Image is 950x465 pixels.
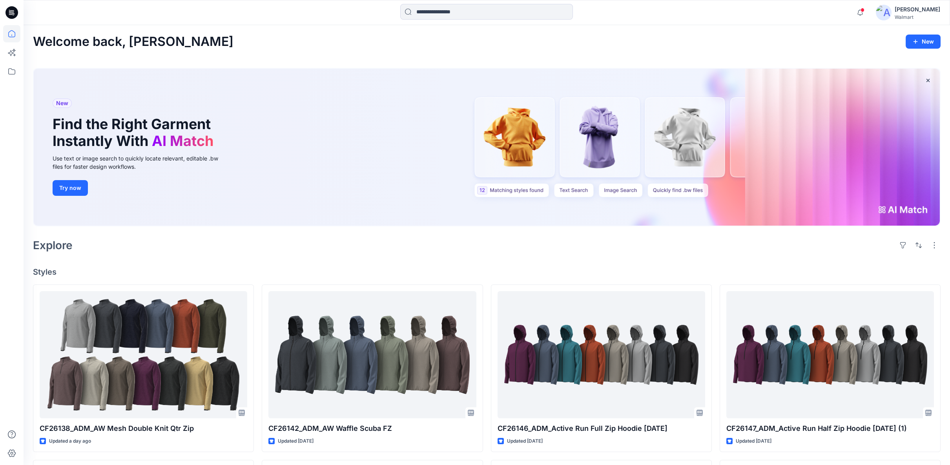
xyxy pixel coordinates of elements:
div: Walmart [895,14,940,20]
p: Updated [DATE] [736,437,771,445]
p: CF26142_ADM_AW Waffle Scuba FZ [268,423,476,434]
span: New [56,98,68,108]
div: Use text or image search to quickly locate relevant, editable .bw files for faster design workflows. [53,154,229,171]
button: New [906,35,941,49]
p: CF26146_ADM_Active Run Full Zip Hoodie [DATE] [498,423,705,434]
span: AI Match [152,132,213,150]
a: CF26146_ADM_Active Run Full Zip Hoodie 30SEP25 [498,291,705,418]
div: [PERSON_NAME] [895,5,940,14]
a: CF26147_ADM_Active Run Half Zip Hoodie 30SEP25 (1) [726,291,934,418]
h2: Welcome back, [PERSON_NAME] [33,35,233,49]
a: CF26138_ADM_AW Mesh Double Knit Qtr Zip [40,291,247,418]
a: CF26142_ADM_AW Waffle Scuba FZ [268,291,476,418]
h2: Explore [33,239,73,252]
h1: Find the Right Garment Instantly With [53,116,217,150]
button: Try now [53,180,88,196]
h4: Styles [33,267,941,277]
p: Updated [DATE] [278,437,314,445]
p: Updated [DATE] [507,437,543,445]
p: CF26138_ADM_AW Mesh Double Knit Qtr Zip [40,423,247,434]
p: CF26147_ADM_Active Run Half Zip Hoodie [DATE] (1) [726,423,934,434]
img: avatar [876,5,892,20]
p: Updated a day ago [49,437,91,445]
